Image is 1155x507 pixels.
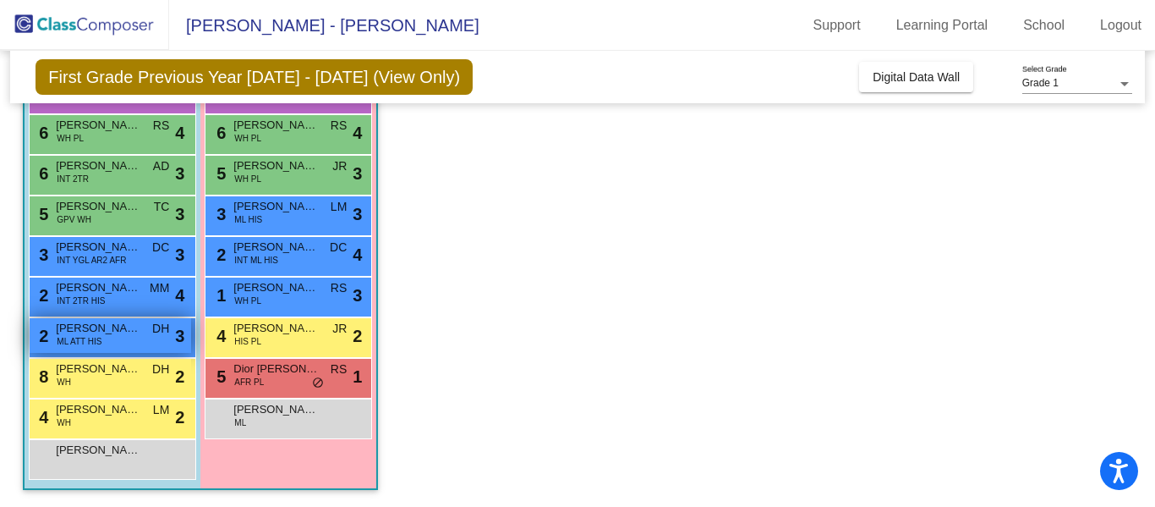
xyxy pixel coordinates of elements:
span: do_not_disturb_alt [312,377,324,390]
span: 8 [35,367,48,386]
span: 5 [212,164,226,183]
a: School [1010,12,1078,39]
span: MM [150,279,169,297]
span: INT YGL AR2 AFR [57,254,126,267]
span: HIS PL [234,335,261,348]
span: DC [152,239,169,256]
button: Digital Data Wall [859,62,973,92]
span: 2 [35,327,48,345]
span: 3 [175,161,184,186]
span: TC [154,198,170,216]
span: WH PL [234,295,261,307]
span: AFR PL [234,376,264,389]
span: [PERSON_NAME] [233,198,318,215]
span: WH PL [234,173,261,185]
span: [PERSON_NAME] [233,117,318,134]
span: Digital Data Wall [873,70,960,84]
span: RS [331,279,347,297]
span: INT 2TR HIS [57,295,105,307]
span: 4 [35,408,48,427]
span: [PERSON_NAME] [233,320,318,337]
span: DH [152,361,169,378]
span: 1 [212,286,226,305]
a: Learning Portal [883,12,1002,39]
span: [PERSON_NAME] [56,198,140,215]
span: ML HIS [234,213,262,226]
span: WH [57,376,71,389]
span: 4 [175,283,184,308]
span: DC [330,239,347,256]
span: 3 [353,201,362,227]
span: [PERSON_NAME] - [PERSON_NAME] [169,12,479,39]
span: 3 [175,242,184,267]
span: WH [57,416,71,429]
span: [PERSON_NAME] [56,117,140,134]
span: DH [152,320,169,338]
span: [PERSON_NAME] [233,239,318,256]
span: AD [153,157,169,175]
span: First Grade Previous Year [DATE] - [DATE] (View Only) [36,59,473,95]
span: ML ATT HIS [57,335,101,348]
span: Dior [PERSON_NAME] [233,361,318,377]
span: 2 [175,405,184,430]
span: [PERSON_NAME] [56,320,140,337]
span: ML [234,416,246,429]
span: 3 [353,283,362,308]
span: Grade 1 [1022,77,1059,89]
span: [PERSON_NAME] [56,401,140,418]
span: JR [332,157,347,175]
span: 3 [212,205,226,223]
span: LM [153,401,169,419]
span: [PERSON_NAME] [233,401,318,418]
span: 6 [35,164,48,183]
span: 4 [353,120,362,146]
span: [PERSON_NAME] [56,442,140,459]
span: 3 [175,201,184,227]
span: GPV WH [57,213,91,226]
span: 3 [35,245,48,264]
span: 4 [175,120,184,146]
span: 2 [212,245,226,264]
span: 3 [175,323,184,349]
span: 4 [212,327,226,345]
a: Support [800,12,874,39]
span: LM [331,198,347,216]
span: INT ML HIS [234,254,278,267]
span: 2 [353,323,362,349]
span: [PERSON_NAME] [56,239,140,256]
span: JR [332,320,347,338]
span: 5 [212,367,226,386]
span: 2 [35,286,48,305]
span: [PERSON_NAME] [56,157,140,174]
span: INT 2TR [57,173,89,185]
span: 6 [35,124,48,142]
span: RS [331,117,347,135]
span: 1 [353,364,362,389]
span: [PERSON_NAME] [56,279,140,296]
span: [PERSON_NAME] [56,361,140,377]
span: RS [153,117,169,135]
span: [PERSON_NAME] [233,279,318,296]
span: 4 [353,242,362,267]
span: 3 [353,161,362,186]
span: 6 [212,124,226,142]
span: 5 [35,205,48,223]
span: WH PL [234,132,261,145]
span: RS [331,361,347,378]
span: 2 [175,364,184,389]
span: WH PL [57,132,84,145]
span: [PERSON_NAME] [233,157,318,174]
a: Logout [1087,12,1155,39]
